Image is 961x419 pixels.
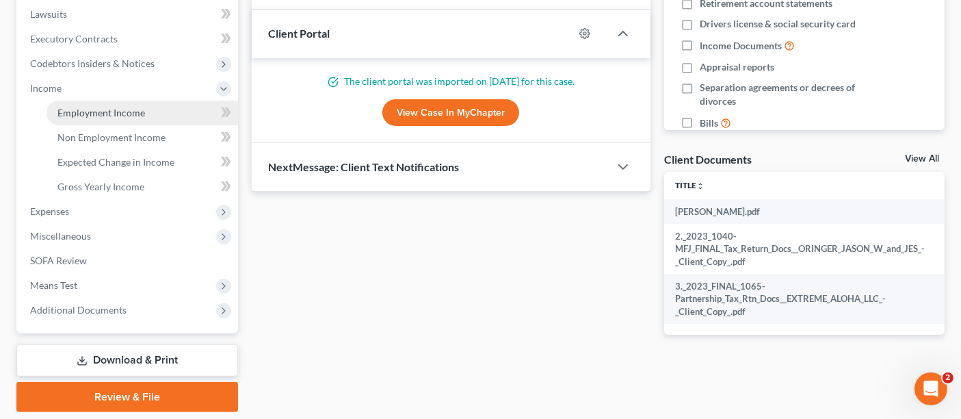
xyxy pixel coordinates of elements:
[16,382,238,412] a: Review & File
[30,33,118,45] span: Executory Contracts
[16,344,238,377] a: Download & Print
[30,304,127,316] span: Additional Documents
[664,152,752,166] div: Client Documents
[700,81,863,108] span: Separation agreements or decrees of divorces
[914,372,947,405] iframe: Intercom live chat
[30,255,87,266] span: SOFA Review
[664,199,936,224] td: [PERSON_NAME].pdf
[30,230,91,242] span: Miscellaneous
[664,274,936,324] td: 3._2023_FINAL_1065-Partnership_Tax_Rtn_Docs__EXTREME_ALOHA_LLC_-_Client_Copy_.pdf
[700,116,718,130] span: Bills
[19,2,238,27] a: Lawsuits
[47,101,238,125] a: Employment Income
[57,181,144,192] span: Gross Yearly Income
[19,249,238,273] a: SOFA Review
[19,27,238,51] a: Executory Contracts
[30,82,62,94] span: Income
[30,8,67,20] span: Lawsuits
[664,224,936,274] td: 2._2023_1040-MFJ_FINAL_Tax_Return_Docs__ORINGER_JASON_W_and_JES_-_Client_Copy_.pdf
[675,180,705,190] a: Titleunfold_more
[700,39,782,53] span: Income Documents
[696,182,705,190] i: unfold_more
[943,372,953,383] span: 2
[47,175,238,199] a: Gross Yearly Income
[268,160,459,173] span: NextMessage: Client Text Notifications
[905,154,939,164] a: View All
[30,279,77,291] span: Means Test
[57,131,166,143] span: Non Employment Income
[47,150,238,175] a: Expected Change in Income
[700,60,774,74] span: Appraisal reports
[700,17,856,31] span: Drivers license & social security card
[47,125,238,150] a: Non Employment Income
[30,205,69,217] span: Expenses
[382,99,519,127] a: View Case in MyChapter
[57,107,145,118] span: Employment Income
[268,75,633,88] p: The client portal was imported on [DATE] for this case.
[30,58,155,69] span: Codebtors Insiders & Notices
[57,156,174,168] span: Expected Change in Income
[268,27,330,40] span: Client Portal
